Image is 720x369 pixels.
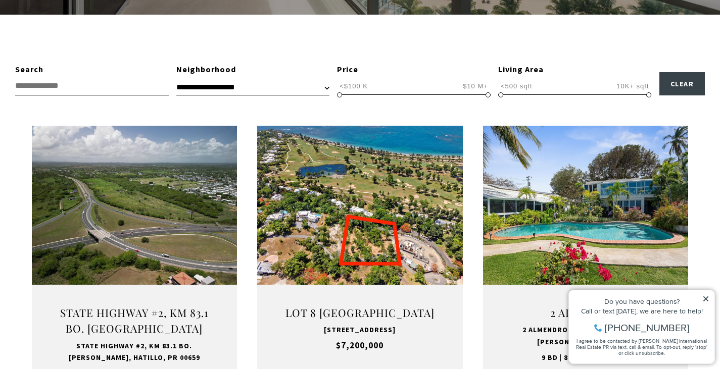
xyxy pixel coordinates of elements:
[498,81,535,91] span: <500 sqft
[337,63,491,76] div: Price
[41,47,126,58] span: [PHONE_NUMBER]
[11,32,146,39] div: Call or text [DATE], we are here to help!
[659,72,705,95] button: Clear
[337,81,370,91] span: <$100 K
[614,81,651,91] span: 10K+ sqft
[498,63,652,76] div: Living Area
[15,63,169,76] div: Search
[13,62,144,81] span: I agree to be contacted by [PERSON_NAME] International Real Estate PR via text, call & email. To ...
[176,63,330,76] div: Neighborhood
[11,23,146,30] div: Do you have questions?
[460,81,491,91] span: $10 M+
